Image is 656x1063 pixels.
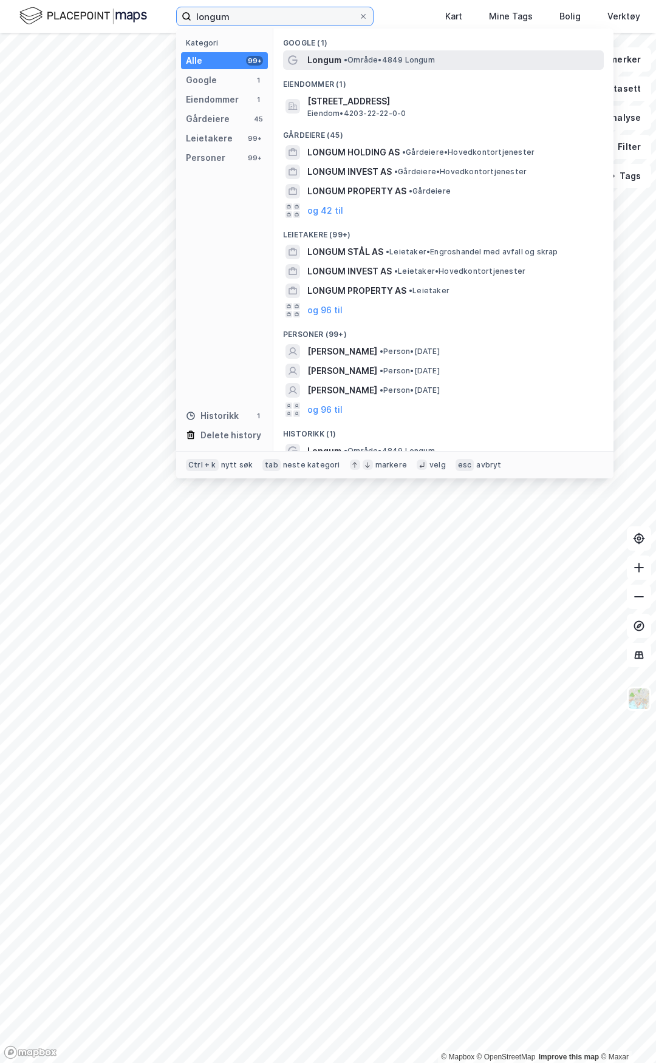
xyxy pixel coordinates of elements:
span: • [380,347,383,356]
div: 1 [253,411,263,421]
div: esc [456,459,474,471]
div: Ctrl + k [186,459,219,471]
div: Leietakere (99+) [273,220,613,242]
div: 99+ [246,56,263,66]
span: [PERSON_NAME] [307,344,377,359]
span: LONGUM INVEST AS [307,165,392,179]
span: [PERSON_NAME] [307,383,377,398]
div: avbryt [476,460,501,470]
div: Verktøy [607,9,640,24]
span: • [344,55,347,64]
button: og 42 til [307,203,343,218]
span: Gårdeiere [409,186,451,196]
span: Leietaker • Engroshandel med avfall og skrap [386,247,558,257]
div: 1 [253,75,263,85]
span: • [380,385,383,395]
span: • [344,446,347,455]
div: velg [429,460,446,470]
div: Eiendommer (1) [273,70,613,92]
input: Søk på adresse, matrikkel, gårdeiere, leietakere eller personer [191,7,358,25]
span: Person • [DATE] [380,385,440,395]
span: • [380,366,383,375]
span: • [409,186,412,195]
div: Kategori [186,38,268,47]
div: Delete history [200,428,261,443]
div: Eiendommer [186,92,239,107]
span: LONGUM PROPERTY AS [307,284,406,298]
span: LONGUM INVEST AS [307,264,392,279]
div: nytt søk [221,460,253,470]
img: logo.f888ab2527a4732fd821a326f86c7f29.svg [19,5,147,27]
a: OpenStreetMap [477,1053,536,1061]
span: • [394,267,398,276]
div: Alle [186,53,202,68]
button: Analyse [581,106,651,130]
span: Område • 4849 Longum [344,446,435,456]
a: Mapbox [441,1053,474,1061]
span: LONGUM PROPERTY AS [307,184,406,199]
span: • [409,286,412,295]
a: Improve this map [539,1053,599,1061]
span: Leietaker • Hovedkontortjenester [394,267,525,276]
span: Gårdeiere • Hovedkontortjenester [394,167,527,177]
div: Mine Tags [489,9,533,24]
a: Mapbox homepage [4,1045,57,1059]
button: og 96 til [307,402,343,417]
span: Eiendom • 4203-22-22-0-0 [307,109,406,118]
span: Leietaker [409,286,449,296]
div: Kart [445,9,462,24]
div: 99+ [246,153,263,163]
iframe: Chat Widget [595,1005,656,1063]
div: Personer (99+) [273,320,613,342]
span: Gårdeiere • Hovedkontortjenester [402,148,535,157]
span: Person • [DATE] [380,366,440,376]
span: • [386,247,389,256]
div: Google (1) [273,29,613,50]
div: 99+ [246,134,263,143]
div: tab [262,459,281,471]
div: Gårdeiere (45) [273,121,613,143]
div: markere [375,460,407,470]
button: Datasett [577,76,651,101]
div: neste kategori [283,460,340,470]
div: Historikk (1) [273,419,613,441]
button: Tags [595,164,651,188]
span: LONGUM STÅL AS [307,245,383,259]
span: • [402,148,406,157]
span: Longum [307,444,341,458]
span: • [394,167,398,176]
div: 45 [253,114,263,124]
div: Bolig [559,9,581,24]
span: [STREET_ADDRESS] [307,94,599,109]
span: [PERSON_NAME] [307,364,377,378]
div: Leietakere [186,131,233,146]
span: Person • [DATE] [380,347,440,356]
button: og 96 til [307,303,343,318]
span: LONGUM HOLDING AS [307,145,400,160]
div: Personer [186,151,225,165]
div: Historikk [186,409,239,423]
button: Filter [593,135,651,159]
span: Område • 4849 Longum [344,55,435,65]
div: 1 [253,95,263,104]
span: Longum [307,53,341,67]
div: Google [186,73,217,87]
div: Gårdeiere [186,112,230,126]
img: Z [627,687,651,710]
